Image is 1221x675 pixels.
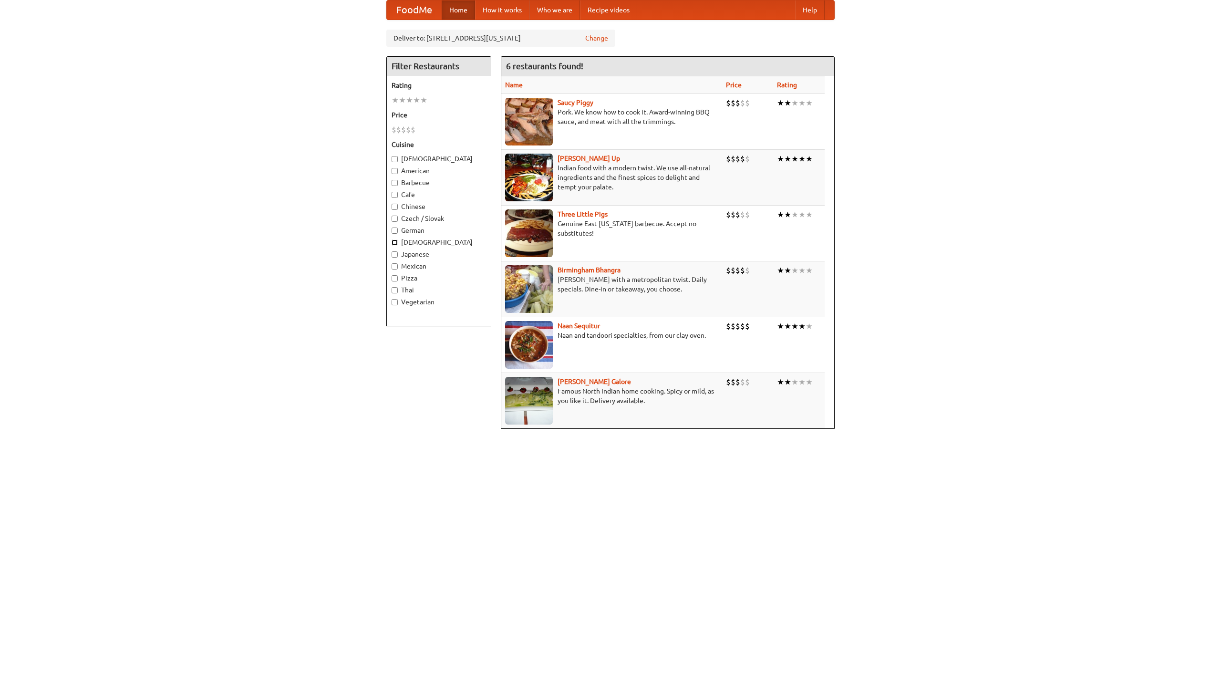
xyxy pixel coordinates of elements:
[784,321,791,332] li: ★
[806,321,813,332] li: ★
[392,125,396,135] li: $
[392,251,398,258] input: Japanese
[798,265,806,276] li: ★
[392,204,398,210] input: Chinese
[740,98,745,108] li: $
[806,98,813,108] li: ★
[558,210,608,218] a: Three Little Pigs
[392,154,486,164] label: [DEMOGRAPHIC_DATA]
[505,219,718,238] p: Genuine East [US_STATE] barbecue. Accept no substitutes!
[740,321,745,332] li: $
[505,331,718,340] p: Naan and tandoori specialties, from our clay oven.
[558,378,631,385] a: [PERSON_NAME] Galore
[784,209,791,220] li: ★
[745,321,750,332] li: $
[392,249,486,259] label: Japanese
[505,163,718,192] p: Indian food with a modern twist. We use all-natural ingredients and the finest spices to delight ...
[740,209,745,220] li: $
[558,99,593,106] b: Saucy Piggy
[506,62,583,71] ng-pluralize: 6 restaurants found!
[392,287,398,293] input: Thai
[401,125,406,135] li: $
[726,265,731,276] li: $
[777,265,784,276] li: ★
[392,190,486,199] label: Cafe
[505,321,553,369] img: naansequitur.jpg
[392,226,486,235] label: German
[731,98,735,108] li: $
[740,377,745,387] li: $
[795,0,825,20] a: Help
[745,98,750,108] li: $
[740,265,745,276] li: $
[505,386,718,405] p: Famous North Indian home cooking. Spicy or mild, as you like it. Delivery available.
[784,265,791,276] li: ★
[392,168,398,174] input: American
[411,125,415,135] li: $
[806,377,813,387] li: ★
[791,265,798,276] li: ★
[791,98,798,108] li: ★
[392,156,398,162] input: [DEMOGRAPHIC_DATA]
[392,297,486,307] label: Vegetarian
[735,154,740,164] li: $
[505,275,718,294] p: [PERSON_NAME] with a metropolitan twist. Daily specials. Dine-in or takeaway, you choose.
[806,265,813,276] li: ★
[745,377,750,387] li: $
[798,98,806,108] li: ★
[475,0,529,20] a: How it works
[387,0,442,20] a: FoodMe
[726,321,731,332] li: $
[735,321,740,332] li: $
[735,377,740,387] li: $
[392,299,398,305] input: Vegetarian
[726,154,731,164] li: $
[505,98,553,145] img: saucy.jpg
[392,239,398,246] input: [DEMOGRAPHIC_DATA]
[791,321,798,332] li: ★
[558,266,621,274] a: Birmingham Bhangra
[798,377,806,387] li: ★
[392,192,398,198] input: Cafe
[798,154,806,164] li: ★
[735,209,740,220] li: $
[580,0,637,20] a: Recipe videos
[505,154,553,201] img: curryup.jpg
[392,285,486,295] label: Thai
[505,377,553,425] img: currygalore.jpg
[791,209,798,220] li: ★
[392,273,486,283] label: Pizza
[745,265,750,276] li: $
[731,377,735,387] li: $
[420,95,427,105] li: ★
[798,209,806,220] li: ★
[798,321,806,332] li: ★
[392,214,486,223] label: Czech / Slovak
[529,0,580,20] a: Who we are
[399,95,406,105] li: ★
[806,209,813,220] li: ★
[392,263,398,270] input: Mexican
[726,98,731,108] li: $
[731,209,735,220] li: $
[392,178,486,187] label: Barbecue
[386,30,615,47] div: Deliver to: [STREET_ADDRESS][US_STATE]
[558,155,620,162] a: [PERSON_NAME] Up
[505,81,523,89] a: Name
[735,98,740,108] li: $
[505,107,718,126] p: Pork. We know how to cook it. Award-winning BBQ sauce, and meat with all the trimmings.
[406,95,413,105] li: ★
[777,321,784,332] li: ★
[777,209,784,220] li: ★
[558,322,600,330] a: Naan Sequitur
[777,377,784,387] li: ★
[777,154,784,164] li: ★
[726,209,731,220] li: $
[745,209,750,220] li: $
[392,261,486,271] label: Mexican
[806,154,813,164] li: ★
